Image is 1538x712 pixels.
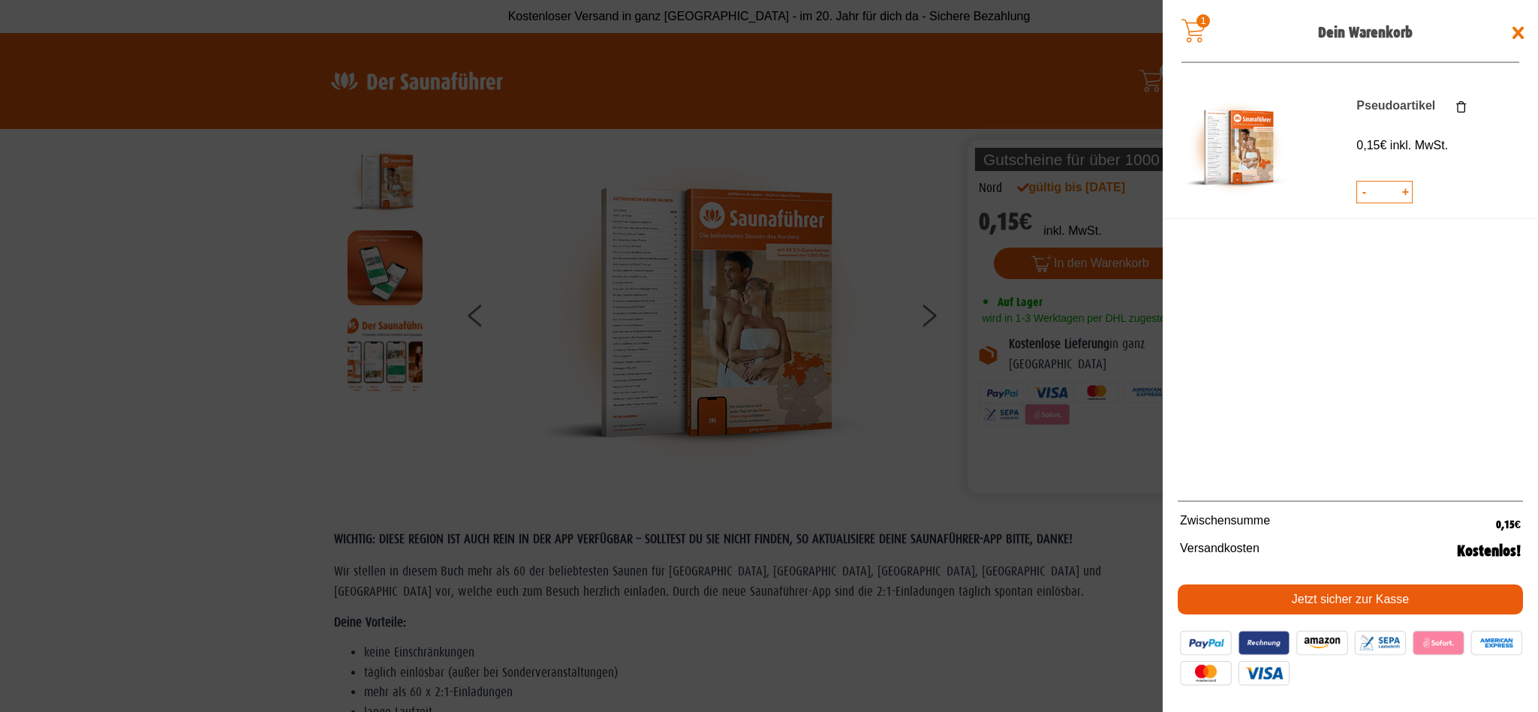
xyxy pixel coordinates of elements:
[1515,518,1521,531] span: €
[1178,584,1523,614] a: Jetzt sicher zur Kasse
[1457,539,1521,563] span: Kostenlos!
[1356,99,1435,112] a: Pseudoartikel
[1357,182,1371,203] span: -
[1496,518,1521,531] bdi: 0,15
[1230,22,1500,44] span: Dein Warenkorb
[1380,139,1386,152] span: €
[1196,14,1210,28] span: 1
[1398,182,1412,203] span: +
[1356,139,1386,152] bdi: 0,15
[1185,97,1287,198] img: Pseudoartikel
[1180,512,1496,535] span: Zwischensumme
[1180,539,1457,563] span: Versandkosten
[1390,139,1448,152] span: inkl. MwSt.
